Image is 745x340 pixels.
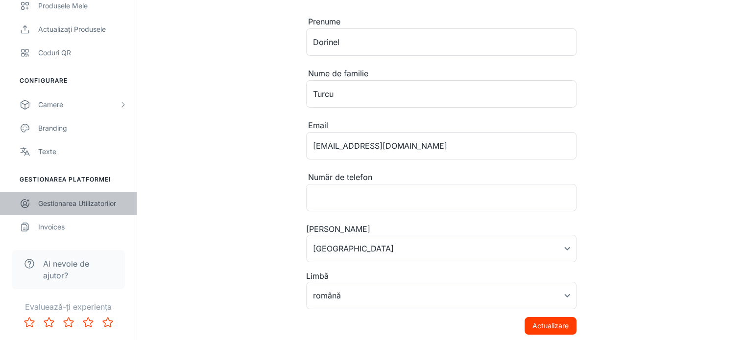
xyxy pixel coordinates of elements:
div: Limbă [306,270,577,282]
div: Invoices [38,222,127,232]
p: Evaluează-ți experiența [8,301,129,313]
div: [GEOGRAPHIC_DATA] [306,235,577,262]
div: Actualizați produsele [38,24,127,35]
div: Nume de familie [306,68,577,80]
div: română [306,282,577,309]
button: Rate 3 star [59,313,78,332]
div: [PERSON_NAME] [306,223,577,235]
div: Email [306,119,577,132]
div: Prenume [306,16,577,28]
div: Produsele mele [38,0,127,11]
button: Rate 1 star [20,313,39,332]
div: Număr de telefon [306,171,577,184]
button: Rate 5 star [98,313,118,332]
div: Gestionarea utilizatorilor [38,198,127,209]
button: Rate 2 star [39,313,59,332]
div: Texte [38,146,127,157]
button: Actualizare [525,317,577,335]
span: Ai nevoie de ajutor? [43,258,113,281]
div: Camere [38,99,119,110]
div: Coduri QR [38,47,127,58]
div: Branding [38,123,127,134]
button: Rate 4 star [78,313,98,332]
